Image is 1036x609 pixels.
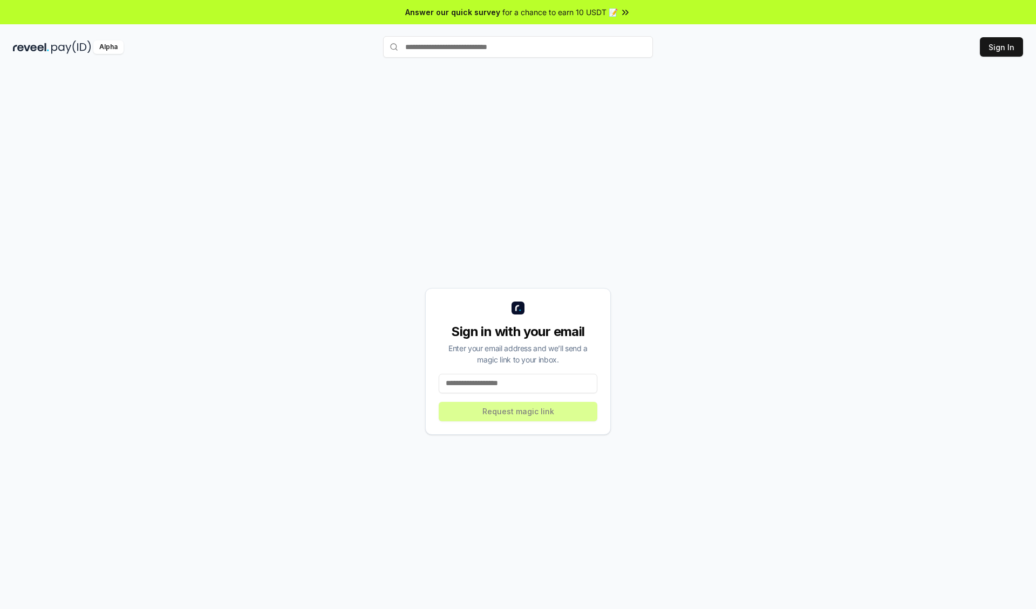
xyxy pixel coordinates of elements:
div: Sign in with your email [439,323,597,340]
span: Answer our quick survey [405,6,500,18]
span: for a chance to earn 10 USDT 📝 [502,6,618,18]
img: pay_id [51,40,91,54]
img: reveel_dark [13,40,49,54]
img: logo_small [512,302,524,314]
button: Sign In [980,37,1023,57]
div: Alpha [93,40,124,54]
div: Enter your email address and we’ll send a magic link to your inbox. [439,343,597,365]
